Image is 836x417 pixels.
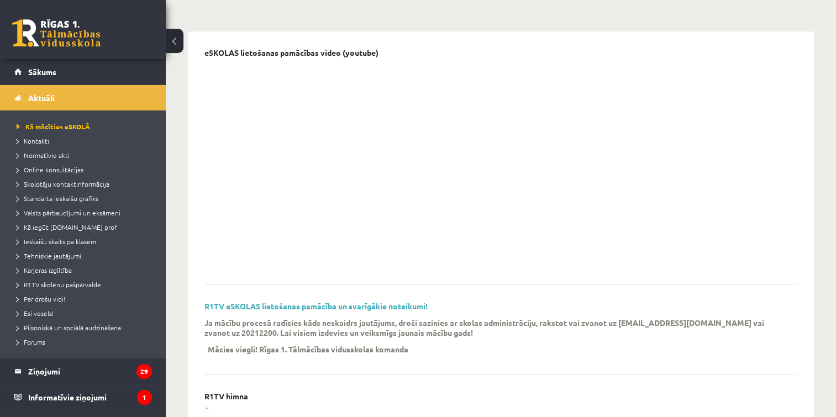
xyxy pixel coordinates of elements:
span: Karjeras izglītība [17,266,72,275]
span: Par drošu vidi! [17,294,65,303]
span: Valsts pārbaudījumi un eksāmeni [17,208,120,217]
span: Tehniskie jautājumi [17,251,81,260]
a: Ieskaišu skaits pa klasēm [17,236,155,246]
span: Forums [17,337,45,346]
legend: Ziņojumi [28,358,152,384]
span: Pilsoniskā un sociālā audzināšana [17,323,121,332]
span: Esi vesels! [17,309,54,318]
span: Kontakti [17,136,49,145]
a: Rīgas 1. Tālmācības vidusskola [12,19,101,47]
span: Kā iegūt [DOMAIN_NAME] prof [17,223,117,231]
p: Mācies viegli! [208,344,257,354]
a: Valsts pārbaudījumi un eksāmeni [17,208,155,218]
a: Par drošu vidi! [17,294,155,304]
p: eSKOLAS lietošanas pamācības video (youtube) [204,48,378,57]
p: Ja mācību procesā radīsies kāds neskaidrs jautājums, droši sazinies ar skolas administrāciju, rak... [204,318,781,337]
a: Sākums [14,59,152,85]
span: Online konsultācijas [17,165,83,174]
a: Kā mācīties eSKOLĀ [17,122,155,131]
a: Normatīvie akti [17,150,155,160]
i: 29 [136,364,152,379]
a: Pilsoniskā un sociālā audzināšana [17,323,155,332]
a: Karjeras izglītība [17,265,155,275]
i: 1 [137,390,152,405]
a: Skolotāju kontaktinformācija [17,179,155,189]
a: Standarta ieskaišu grafiks [17,193,155,203]
span: Sākums [28,67,56,77]
span: Standarta ieskaišu grafiks [17,194,98,203]
span: Aktuāli [28,93,55,103]
p: Rīgas 1. Tālmācības vidusskolas komanda [259,344,408,354]
a: R1TV eSKOLAS lietošanas pamācība un svarīgākie noteikumi! [204,301,428,311]
span: Kā mācīties eSKOLĀ [17,122,90,131]
a: Ziņojumi29 [14,358,152,384]
a: Aktuāli [14,85,152,110]
span: Skolotāju kontaktinformācija [17,180,109,188]
a: Kā iegūt [DOMAIN_NAME] prof [17,222,155,232]
a: Online konsultācijas [17,165,155,175]
legend: Informatīvie ziņojumi [28,384,152,410]
span: Normatīvie akti [17,151,70,160]
p: R1TV himna [204,392,248,401]
span: R1TV skolēnu pašpārvalde [17,280,101,289]
a: Esi vesels! [17,308,155,318]
a: Tehniskie jautājumi [17,251,155,261]
a: Kontakti [17,136,155,146]
a: R1TV skolēnu pašpārvalde [17,279,155,289]
a: Forums [17,337,155,347]
span: Ieskaišu skaits pa klasēm [17,237,96,246]
a: Informatīvie ziņojumi1 [14,384,152,410]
